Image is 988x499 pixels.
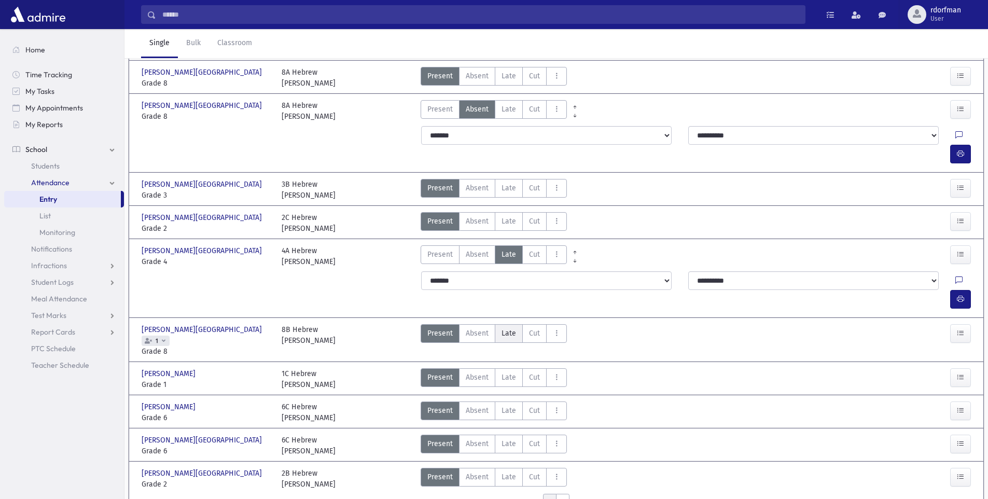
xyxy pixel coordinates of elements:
[31,327,75,337] span: Report Cards
[4,307,124,324] a: Test Marks
[4,207,124,224] a: List
[427,71,453,81] span: Present
[31,244,72,254] span: Notifications
[25,87,54,96] span: My Tasks
[529,216,540,227] span: Cut
[282,212,336,234] div: 2C Hebrew [PERSON_NAME]
[502,438,516,449] span: Late
[25,45,45,54] span: Home
[282,100,336,122] div: 8A Hebrew [PERSON_NAME]
[142,479,271,490] span: Grade 2
[31,344,76,353] span: PTC Schedule
[4,224,124,241] a: Monitoring
[4,257,124,274] a: Infractions
[31,178,69,187] span: Attendance
[178,29,209,58] a: Bulk
[502,328,516,339] span: Late
[466,438,489,449] span: Absent
[466,71,489,81] span: Absent
[142,67,264,78] span: [PERSON_NAME][GEOGRAPHIC_DATA]
[25,120,63,129] span: My Reports
[427,472,453,482] span: Present
[31,278,74,287] span: Student Logs
[31,261,67,270] span: Infractions
[421,67,567,89] div: AttTypes
[142,379,271,390] span: Grade 1
[421,100,567,122] div: AttTypes
[4,241,124,257] a: Notifications
[427,249,453,260] span: Present
[142,100,264,111] span: [PERSON_NAME][GEOGRAPHIC_DATA]
[421,324,567,357] div: AttTypes
[466,405,489,416] span: Absent
[25,145,47,154] span: School
[502,183,516,193] span: Late
[156,5,805,24] input: Search
[142,324,264,335] span: [PERSON_NAME][GEOGRAPHIC_DATA]
[502,104,516,115] span: Late
[502,472,516,482] span: Late
[282,368,336,390] div: 1C Hebrew [PERSON_NAME]
[142,368,198,379] span: [PERSON_NAME]
[529,328,540,339] span: Cut
[142,435,264,446] span: [PERSON_NAME][GEOGRAPHIC_DATA]
[25,103,83,113] span: My Appointments
[421,435,567,456] div: AttTypes
[502,216,516,227] span: Late
[39,211,51,220] span: List
[142,78,271,89] span: Grade 8
[421,179,567,201] div: AttTypes
[282,468,336,490] div: 2B Hebrew [PERSON_NAME]
[4,290,124,307] a: Meal Attendance
[142,412,271,423] span: Grade 6
[142,212,264,223] span: [PERSON_NAME][GEOGRAPHIC_DATA]
[427,328,453,339] span: Present
[4,141,124,158] a: School
[930,15,961,23] span: User
[142,111,271,122] span: Grade 8
[427,216,453,227] span: Present
[466,216,489,227] span: Absent
[427,405,453,416] span: Present
[4,324,124,340] a: Report Cards
[142,245,264,256] span: [PERSON_NAME][GEOGRAPHIC_DATA]
[4,66,124,83] a: Time Tracking
[142,256,271,267] span: Grade 4
[39,228,75,237] span: Monitoring
[282,401,336,423] div: 6C Hebrew [PERSON_NAME]
[142,223,271,234] span: Grade 2
[31,294,87,303] span: Meal Attendance
[529,249,540,260] span: Cut
[529,372,540,383] span: Cut
[4,83,124,100] a: My Tasks
[282,179,336,201] div: 3B Hebrew [PERSON_NAME]
[25,70,72,79] span: Time Tracking
[282,324,336,357] div: 8B Hebrew [PERSON_NAME]
[529,438,540,449] span: Cut
[4,340,124,357] a: PTC Schedule
[209,29,260,58] a: Classroom
[421,368,567,390] div: AttTypes
[31,361,89,370] span: Teacher Schedule
[39,195,57,204] span: Entry
[529,183,540,193] span: Cut
[427,438,453,449] span: Present
[142,346,271,357] span: Grade 8
[142,179,264,190] span: [PERSON_NAME][GEOGRAPHIC_DATA]
[282,245,336,267] div: 4A Hebrew [PERSON_NAME]
[4,158,124,174] a: Students
[8,4,68,25] img: AdmirePro
[502,71,516,81] span: Late
[142,401,198,412] span: [PERSON_NAME]
[31,311,66,320] span: Test Marks
[142,446,271,456] span: Grade 6
[282,435,336,456] div: 6C Hebrew [PERSON_NAME]
[427,372,453,383] span: Present
[466,472,489,482] span: Absent
[142,190,271,201] span: Grade 3
[421,245,567,267] div: AttTypes
[529,104,540,115] span: Cut
[529,472,540,482] span: Cut
[466,104,489,115] span: Absent
[4,116,124,133] a: My Reports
